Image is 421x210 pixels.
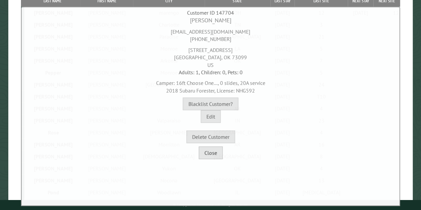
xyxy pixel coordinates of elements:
[23,16,398,25] div: [PERSON_NAME]
[201,110,221,123] button: Edit
[23,76,398,94] div: Camper: 16ft Choose One..., 0 slides, 20A service
[23,43,398,69] div: [STREET_ADDRESS] [GEOGRAPHIC_DATA], OK 73099 US
[186,130,235,143] button: Delete Customer
[23,9,398,16] div: Customer ID 147704
[183,98,238,110] button: Blacklist Customer?
[199,146,223,159] button: Close
[23,25,398,43] div: [EMAIL_ADDRESS][DOMAIN_NAME] [PHONE_NUMBER]
[173,203,248,207] small: © Campground Commander LLC. All rights reserved.
[166,87,255,94] span: 2018 Subaru Forester, License: NHG592
[23,69,398,76] div: Adults: 1, Children: 0, Pets: 0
